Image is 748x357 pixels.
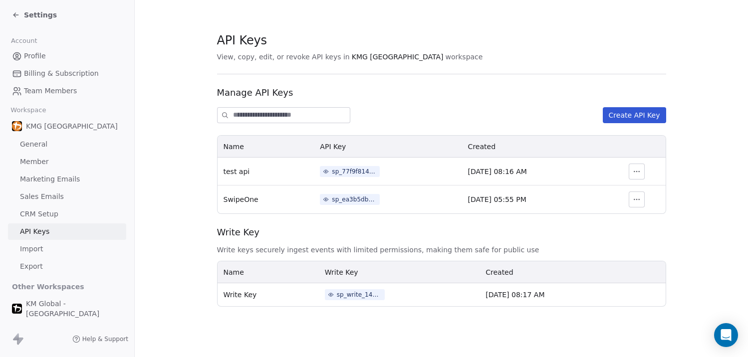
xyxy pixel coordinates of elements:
span: Name [224,268,244,276]
a: Team Members [8,83,126,99]
div: sp_write_1487637033d74c7aac45e7fa31549fea [337,290,382,299]
div: sp_ea3b5db0b650414eb9af9ce8236bc0bc [332,195,377,204]
span: API Key [320,143,346,151]
span: Created [468,143,496,151]
span: Marketing Emails [20,174,80,184]
span: Account [6,33,41,48]
span: Other Workspaces [8,279,88,295]
a: Marketing Emails [8,171,126,187]
button: Create API Key [603,107,666,123]
span: Sales Emails [20,191,64,202]
a: Settings [12,10,57,20]
span: View, copy, edit, or revoke API keys in workspace [217,52,666,62]
span: KM Global - [GEOGRAPHIC_DATA] [26,299,122,319]
a: CRM Setup [8,206,126,222]
span: Name [224,143,244,151]
span: Write Key [325,268,358,276]
span: Profile [24,51,46,61]
span: General [20,139,47,150]
a: Sales Emails [8,188,126,205]
span: Workspace [6,103,50,118]
a: API Keys [8,223,126,240]
div: sp_77f9f81451d440d8ad3c4118b9dcb258 [332,167,377,176]
div: Open Intercom Messenger [714,323,738,347]
a: Help & Support [72,335,128,343]
span: Settings [24,10,57,20]
span: Billing & Subscription [24,68,99,79]
img: Circular%20Logo%201%20-%20black%20Background.png [12,121,22,131]
span: Write keys securely ingest events with limited permissions, making them safe for public use [217,245,666,255]
a: Member [8,154,126,170]
span: API Keys [20,226,49,237]
td: [DATE] 05:55 PM [462,185,608,213]
td: [DATE] 08:17 AM [480,283,639,306]
span: Team Members [24,86,77,96]
span: KMG [GEOGRAPHIC_DATA] [26,121,118,131]
a: Export [8,258,126,275]
a: General [8,136,126,153]
span: Help & Support [82,335,128,343]
span: Write Key [224,291,257,299]
img: Circular%20Logo%206.png [12,304,22,314]
span: test api [224,168,250,176]
a: Profile [8,48,126,64]
span: KMG [GEOGRAPHIC_DATA] [352,52,444,62]
span: Created [486,268,513,276]
span: CRM Setup [20,209,58,219]
span: Manage API Keys [217,86,666,99]
span: API Keys [217,33,267,48]
span: Export [20,261,43,272]
span: Member [20,157,49,167]
span: SwipeOne [224,195,258,203]
span: Write Key [217,226,666,239]
a: Billing & Subscription [8,65,126,82]
td: [DATE] 08:16 AM [462,158,608,185]
a: Import [8,241,126,257]
span: Import [20,244,43,254]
